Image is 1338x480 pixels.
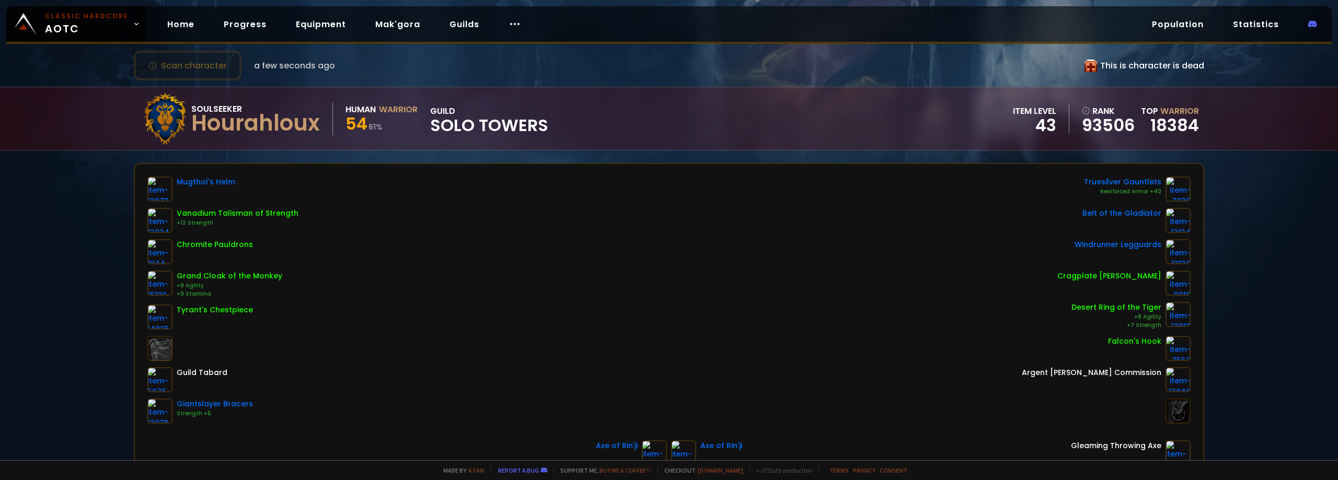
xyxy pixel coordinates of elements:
[1057,271,1161,282] div: Cragplate [PERSON_NAME]
[1160,105,1199,117] span: Warrior
[1085,59,1204,72] div: This is character is dead
[1166,208,1191,233] img: item-13134
[147,177,172,202] img: item-13073
[1082,104,1135,118] div: rank
[1022,367,1161,378] div: Argent [PERSON_NAME] Commission
[700,440,742,451] div: Axe of Rin'ji
[45,11,129,21] small: Classic Hardcore
[147,399,172,424] img: item-13076
[1144,14,1212,35] a: Population
[147,305,172,330] img: item-14835
[177,239,253,250] div: Chromite Pauldrons
[177,399,253,409] div: Giantslayer Bracers
[430,104,548,133] div: guild
[134,51,241,80] button: Scan character
[177,290,282,298] div: +9 Stamina
[1166,367,1191,392] img: item-12846
[498,466,539,474] a: Report a bug
[1084,177,1161,188] div: Truesilver Gauntlets
[191,102,320,115] div: Soulseeker
[177,271,282,282] div: Grand Cloak of the Monkey
[147,208,172,233] img: item-12024
[159,14,203,35] a: Home
[177,219,298,227] div: +12 Strength
[45,11,129,37] span: AOTC
[1071,313,1161,321] div: +8 Agility
[698,466,743,474] a: [DOMAIN_NAME]
[1166,440,1191,465] img: item-15326
[177,282,282,290] div: +9 Agility
[1013,118,1056,133] div: 43
[1082,208,1161,219] div: Belt of the Gladiator
[437,466,484,474] span: Made by
[6,6,146,42] a: Classic HardcoreAOTC
[1141,104,1199,118] div: Top
[147,271,172,296] img: item-15190
[368,122,383,132] small: 61 %
[1071,321,1161,330] div: +7 Strength
[596,440,638,451] div: Axe of Rin'ji
[642,440,667,465] img: item-13014
[177,409,253,418] div: Strength +5
[345,112,367,135] span: 54
[345,103,376,116] div: Human
[441,14,488,35] a: Guilds
[1084,188,1161,196] div: Reinforced Armor +40
[1166,271,1191,296] img: item-11919
[177,305,253,315] div: Tyrant's Chestpiece
[254,59,335,72] span: a few seconds ago
[658,466,743,474] span: Checkout
[1082,118,1135,133] a: 93506
[147,367,172,392] img: item-5976
[287,14,354,35] a: Equipment
[1166,177,1191,202] img: item-7938
[1166,239,1191,264] img: item-13130
[367,14,429,35] a: Mak'gora
[880,466,907,474] a: Consent
[853,466,875,474] a: Privacy
[1071,302,1161,313] div: Desert Ring of the Tiger
[430,118,548,133] span: Solo Towers
[1225,14,1287,35] a: Statistics
[599,466,651,474] a: Buy me a coffee
[1075,239,1161,250] div: Windrunner Legguards
[671,440,696,465] img: item-13014
[191,115,320,131] div: Hourahloux
[1071,440,1161,451] div: Gleaming Throwing Axe
[147,239,172,264] img: item-8144
[553,466,651,474] span: Support me,
[215,14,275,35] a: Progress
[749,466,812,474] span: v. d752d5 - production
[177,177,235,188] div: Mugthol's Helm
[379,103,418,116] div: Warrior
[177,208,298,219] div: Vanadium Talisman of Strength
[1150,113,1199,137] a: 18384
[829,466,849,474] a: Terms
[1166,302,1191,327] img: item-12013
[177,367,227,378] div: Guild Tabard
[1166,336,1191,361] img: item-7552
[468,466,484,474] a: a fan
[1108,336,1161,347] div: Falcon's Hook
[1013,104,1056,118] div: item level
